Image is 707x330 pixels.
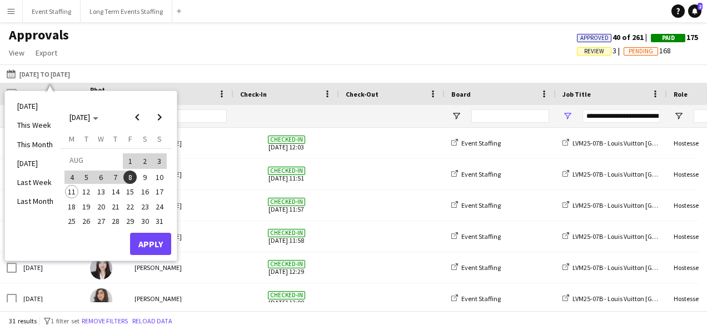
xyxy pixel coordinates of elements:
span: 7 [109,171,122,184]
img: Sahar Ghasemi [90,288,112,311]
span: 17 [153,185,166,198]
button: Apply [130,233,171,255]
div: [DATE] [17,252,83,283]
div: [PERSON_NAME] [128,128,233,158]
button: 09-08-2025 [137,170,152,184]
span: Event Staffing [461,170,501,178]
span: F [128,134,132,144]
div: [PERSON_NAME] [128,252,233,283]
button: 26-08-2025 [79,214,93,228]
a: Event Staffing [451,170,501,178]
a: Event Staffing [451,294,501,303]
button: Previous month [126,106,148,128]
span: Event Staffing [461,263,501,272]
li: This Month [11,135,60,154]
span: 18 [65,200,78,213]
div: [PERSON_NAME] [128,283,233,314]
button: 16-08-2025 [137,184,152,199]
span: Event Staffing [461,139,501,147]
span: [DATE] 12:29 [240,252,332,283]
button: 19-08-2025 [79,199,93,213]
button: 06-08-2025 [94,170,108,184]
button: 20-08-2025 [94,199,108,213]
span: Photo [90,86,108,102]
span: 22 [123,200,137,213]
span: 12 [80,185,93,198]
span: Date [23,90,39,98]
span: 27 [94,214,108,228]
span: Checked-in [268,198,305,206]
span: [DATE] 11:58 [240,221,332,252]
div: [PERSON_NAME] [128,190,233,221]
input: Board Filter Input [471,109,549,123]
span: [DATE] 11:57 [240,190,332,221]
span: Pending [629,48,653,55]
span: 40 of 261 [577,32,651,42]
button: 27-08-2025 [94,214,108,228]
span: 29 [123,214,137,228]
span: Checked-in [268,167,305,175]
button: 24-08-2025 [152,199,167,213]
span: Checked-in [268,229,305,237]
button: 31-08-2025 [152,214,167,228]
span: Check-Out [346,90,379,98]
button: 14-08-2025 [108,184,123,199]
button: Choose month and year [65,107,103,127]
button: Remove filters [79,315,130,327]
span: 31 [153,214,166,228]
span: 16 [138,185,152,198]
button: 04-08-2025 [64,170,79,184]
span: T [113,134,117,144]
li: Last Month [11,192,60,211]
span: Approved [580,34,609,42]
button: 15-08-2025 [123,184,137,199]
button: Open Filter Menu [562,111,572,121]
a: View [4,46,29,60]
span: Event Staffing [461,232,501,241]
span: 13 [94,185,108,198]
span: 28 [109,214,122,228]
button: 12-08-2025 [79,184,93,199]
span: 20 [94,200,108,213]
button: 23-08-2025 [137,199,152,213]
span: 11 [65,185,78,198]
span: Role [674,90,688,98]
a: Event Staffing [451,232,501,241]
span: Checked-in [268,136,305,144]
span: 4 [65,171,78,184]
li: Last Week [11,173,60,192]
span: 168 [624,46,671,56]
span: 23 [138,200,152,213]
span: 30 [138,214,152,228]
button: Next month [148,106,171,128]
span: Event Staffing [461,294,501,303]
span: 26 [80,214,93,228]
button: 08-08-2025 [123,170,137,184]
button: 03-08-2025 [152,153,167,170]
button: 25-08-2025 [64,214,79,228]
button: 10-08-2025 [152,170,167,184]
button: 22-08-2025 [123,199,137,213]
span: 25 [65,214,78,228]
span: Checked-in [268,260,305,268]
span: [DATE] 13:00 [240,283,332,314]
div: [DATE] [17,283,83,314]
td: AUG [64,153,123,170]
div: [PERSON_NAME] [128,221,233,252]
span: Event Staffing [461,201,501,209]
a: Event Staffing [451,201,501,209]
span: 5 [80,171,93,184]
span: 2 [138,153,152,169]
button: 01-08-2025 [123,153,137,170]
span: W [98,134,104,144]
span: 19 [80,200,93,213]
span: 15 [123,185,137,198]
button: 21-08-2025 [108,199,123,213]
span: S [157,134,162,144]
span: 14 [109,185,122,198]
span: 175 [651,32,698,42]
img: Yousra Djeradi [90,257,112,279]
button: Event Staffing [23,1,81,22]
button: [DATE] to [DATE] [4,67,72,81]
button: 07-08-2025 [108,170,123,184]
